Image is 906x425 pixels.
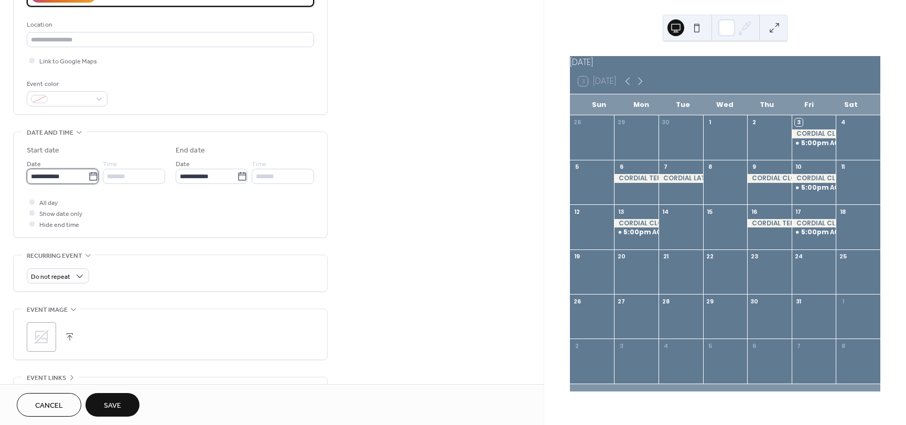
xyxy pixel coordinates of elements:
[662,342,670,350] div: 4
[795,253,803,260] div: 24
[746,94,788,115] div: Thu
[103,159,117,170] span: Time
[662,253,670,260] div: 21
[27,145,59,156] div: Start date
[27,159,41,170] span: Date
[839,118,847,126] div: 4
[27,322,56,352] div: ;
[747,219,792,228] div: CORDIAL TERRACE CLOSED
[27,373,66,384] span: Event links
[27,19,312,30] div: Location
[830,139,886,148] div: AC Lounge Open
[662,94,704,115] div: Tue
[662,208,670,215] div: 14
[614,219,659,228] div: CORDIAL CLOSED
[706,297,714,305] div: 29
[706,163,714,171] div: 8
[750,118,758,126] div: 2
[792,174,836,183] div: CORDIAL CLOSED
[795,297,803,305] div: 31
[39,209,82,220] span: Show date only
[788,94,830,115] div: Fri
[795,342,803,350] div: 7
[617,163,625,171] div: 6
[27,79,105,90] div: Event color
[750,297,758,305] div: 30
[839,253,847,260] div: 25
[578,94,620,115] div: Sun
[652,228,708,237] div: AC Lounge Open
[35,400,63,411] span: Cancel
[662,297,670,305] div: 28
[573,208,581,215] div: 12
[176,159,190,170] span: Date
[573,253,581,260] div: 19
[614,228,659,237] div: AC Lounge Open
[27,304,68,315] span: Event image
[573,342,581,350] div: 2
[704,94,746,115] div: Wed
[750,208,758,215] div: 16
[792,129,836,138] div: CORDIAL CLOSED
[792,139,836,148] div: AC Lounge Open
[801,228,830,237] span: 5:00pm
[573,297,581,305] div: 26
[176,145,205,156] div: End date
[617,208,625,215] div: 13
[573,163,581,171] div: 5
[795,118,803,126] div: 3
[706,118,714,126] div: 1
[795,208,803,215] div: 17
[792,219,836,228] div: CORDIAL CLOSED
[620,94,662,115] div: Mon
[792,183,836,192] div: AC Lounge Open
[617,118,625,126] div: 29
[750,163,758,171] div: 9
[617,253,625,260] div: 20
[659,174,703,183] div: CORDIAL LATE OPEN
[39,198,58,209] span: All day
[662,163,670,171] div: 7
[614,174,659,183] div: CORDIAL TERRACE CLOSED
[85,393,139,417] button: Save
[104,400,121,411] span: Save
[623,228,652,237] span: 5:00pm
[39,56,97,67] span: Link to Google Maps
[839,163,847,171] div: 11
[839,297,847,305] div: 1
[706,342,714,350] div: 5
[17,393,81,417] button: Cancel
[27,250,82,261] span: Recurring event
[801,183,830,192] span: 5:00pm
[706,208,714,215] div: 15
[747,174,792,183] div: CORDIAL CLOSED
[570,56,880,69] div: [DATE]
[750,342,758,350] div: 6
[750,253,758,260] div: 23
[617,342,625,350] div: 3
[830,228,886,237] div: AC Lounge Open
[830,183,886,192] div: AC Lounge Open
[839,208,847,215] div: 18
[14,377,327,399] div: •••
[27,127,73,138] span: Date and time
[792,228,836,237] div: AC Lounge Open
[31,271,70,283] span: Do not repeat
[573,118,581,126] div: 28
[617,297,625,305] div: 27
[839,342,847,350] div: 8
[706,253,714,260] div: 22
[252,159,266,170] span: Time
[830,94,872,115] div: Sat
[39,220,79,231] span: Hide end time
[662,118,670,126] div: 30
[795,163,803,171] div: 10
[801,139,830,148] span: 5:00pm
